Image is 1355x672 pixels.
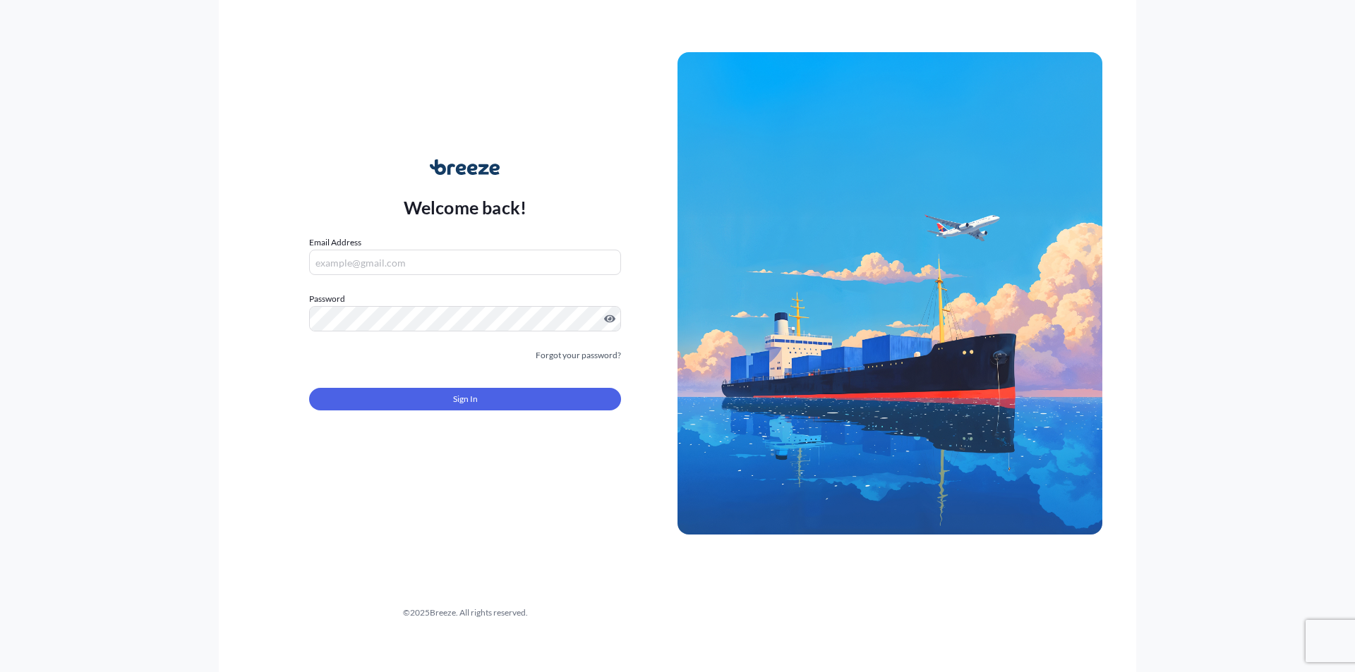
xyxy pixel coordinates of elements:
button: Sign In [309,388,621,410]
div: © 2025 Breeze. All rights reserved. [253,606,677,620]
button: Show password [604,313,615,324]
a: Forgot your password? [536,348,621,362]
input: example@gmail.com [309,250,621,275]
p: Welcome back! [404,196,527,219]
span: Sign In [453,392,478,406]
label: Email Address [309,236,361,250]
img: Ship illustration [677,52,1102,534]
label: Password [309,292,621,306]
